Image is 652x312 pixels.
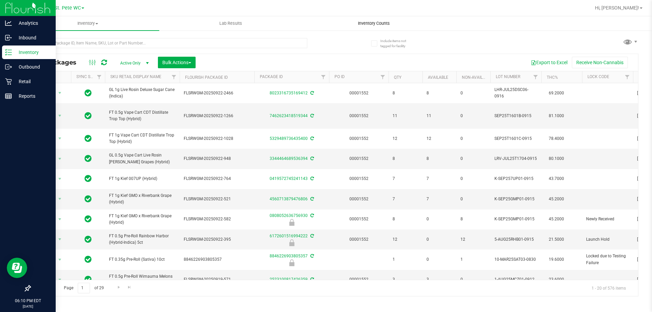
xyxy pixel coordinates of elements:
p: Analytics [12,19,53,27]
span: Sync from Compliance System [309,176,314,181]
a: 00001552 [349,113,368,118]
span: 8 [393,90,418,96]
span: Sync from Compliance System [309,91,314,95]
span: 12 [460,236,486,243]
span: select [56,235,64,244]
a: Go to the next page [114,283,124,292]
span: 19.6000 [545,255,567,264]
span: 0 [460,196,486,202]
span: 69.2000 [545,88,567,98]
span: FLSRWGM-20250922-521 [184,196,250,202]
span: Sync from Compliance System [309,197,314,201]
a: Sku Retail Display Name [110,74,161,79]
span: FT 1g Kief 007UP (Hybrid) [109,176,176,182]
a: 8023316735169412 [270,91,308,95]
p: Inbound [12,34,53,42]
span: 7 [393,176,418,182]
a: 6172601516994222 [270,234,308,238]
p: Retail [12,77,53,86]
iframe: Resource center [7,258,27,278]
inline-svg: Inbound [5,34,12,41]
span: 1 [460,256,486,263]
span: K-SEP25GMP01-0915 [494,196,537,202]
span: 81.1000 [545,111,567,121]
inline-svg: Reports [5,93,12,99]
div: Locked due to Testing Failure [253,259,330,266]
span: 3 [393,276,418,283]
span: 0 [427,256,452,263]
span: LHR-JUL25DSC06-0916 [494,87,537,99]
span: select [56,88,64,98]
span: 3 [427,276,452,283]
span: 11 [393,113,418,119]
a: 00001552 [349,156,368,161]
a: 0419572745241143 [270,176,308,181]
span: 12 [393,135,418,142]
a: 00001552 [349,91,368,95]
input: Search Package ID, Item Name, SKU, Lot or Part Number... [30,38,307,48]
div: Newly Received [253,219,330,226]
span: select [56,111,64,121]
p: [DATE] [3,304,53,309]
span: FLSRWGM-20250922-2466 [184,90,250,96]
span: In Sync [85,111,92,121]
a: Available [428,75,448,80]
span: Sync from Compliance System [309,113,314,118]
a: Filter [622,71,633,83]
span: In Sync [85,214,92,224]
a: Filter [377,71,388,83]
a: Sync Status [76,74,103,79]
span: select [56,174,64,184]
a: 00001552 [349,136,368,141]
a: 00001552 [349,277,368,282]
span: K-SEP25GMP01-0915 [494,216,537,222]
span: In Sync [85,235,92,244]
span: FT 1g Vape Cart CDT Distillate Trop Top (Hybrid) [109,132,176,145]
a: PO ID [334,74,345,79]
span: In Sync [85,275,92,284]
inline-svg: Inventory [5,49,12,56]
span: 8 [393,155,418,162]
span: FT 0.5g Pre-Roll Rainbow Harbor (Hybrid-Indica) 5ct [109,233,176,246]
span: 7 [427,176,452,182]
p: Inventory [12,48,53,56]
a: 5329489736435400 [270,136,308,141]
span: In Sync [85,88,92,98]
span: 78.4000 [545,134,567,144]
input: 1 [78,283,90,293]
span: select [56,215,64,224]
span: select [56,134,64,143]
a: 4560713879476806 [270,197,308,201]
span: 12 [393,236,418,243]
inline-svg: Analytics [5,20,12,26]
span: All Packages [35,59,83,66]
span: FLSRWGM-20250919-571 [184,276,250,283]
span: Bulk Actions [162,60,191,65]
span: SEP25T1601C-0915 [494,135,537,142]
span: 0 [460,135,486,142]
span: select [56,194,64,204]
span: 21.5000 [545,235,567,244]
span: Newly Received [586,216,629,222]
span: Hi, [PERSON_NAME]! [595,5,639,11]
span: FT 1g Kief GMO x Riverbank Grape (Hybrid) [109,213,176,226]
span: Inventory [16,20,159,26]
a: Filter [318,71,329,83]
span: FT 0.35g Pre-Roll (Sativa) 10ct [109,256,176,263]
span: Sync from Compliance System [309,156,314,161]
a: 3344464689536394 [270,156,308,161]
a: Flourish Package ID [185,75,228,80]
span: 0 [427,236,452,243]
span: GL 1g Live Rosin Deluxe Sugar Cane (Indica) [109,87,176,99]
a: 00001552 [349,237,368,242]
span: 12 [427,135,452,142]
span: 0 [460,276,486,283]
a: Filter [530,71,541,83]
span: St. Pete WC [54,5,81,11]
span: FLSRWGM-20250922-395 [184,236,250,243]
a: Go to the last page [125,283,134,292]
span: 11 [427,113,452,119]
span: Sync from Compliance System [309,213,314,218]
p: Outbound [12,63,53,71]
span: 1-AUG25MCZ01-0912 [494,276,537,283]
